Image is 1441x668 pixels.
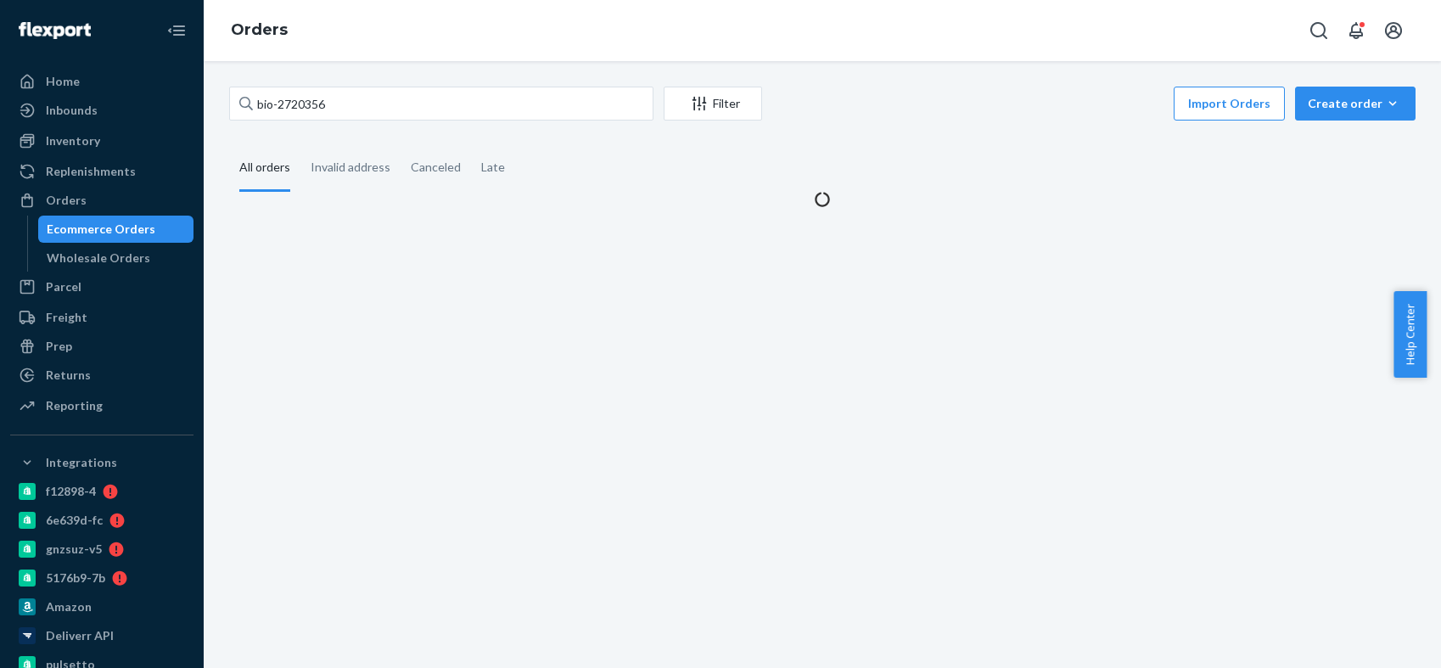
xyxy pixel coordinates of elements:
div: f12898-4 [46,483,96,500]
ol: breadcrumbs [217,6,301,55]
div: Wholesale Orders [47,250,150,267]
a: Prep [10,333,193,360]
a: Home [10,68,193,95]
img: Flexport logo [19,22,91,39]
button: Open Search Box [1302,14,1336,48]
a: Deliverr API [10,622,193,649]
div: Orders [46,192,87,209]
div: Home [46,73,80,90]
a: Freight [10,304,193,331]
div: Prep [46,338,72,355]
div: 6e639d-fc [46,512,103,529]
div: All orders [239,145,290,192]
div: Integrations [46,454,117,471]
a: Ecommerce Orders [38,216,194,243]
div: 5176b9-7b [46,570,105,587]
a: 6e639d-fc [10,507,193,534]
a: Reporting [10,392,193,419]
input: Search orders [229,87,653,121]
a: Orders [10,187,193,214]
a: gnzsuz-v5 [10,536,193,563]
a: Parcel [10,273,193,300]
button: Close Navigation [160,14,193,48]
div: Replenishments [46,163,136,180]
a: f12898-4 [10,478,193,505]
div: Canceled [411,145,461,189]
button: Create order [1295,87,1416,121]
a: Inbounds [10,97,193,124]
a: Returns [10,362,193,389]
div: Reporting [46,397,103,414]
div: Returns [46,367,91,384]
button: Help Center [1393,291,1427,378]
button: Import Orders [1174,87,1285,121]
div: Freight [46,309,87,326]
button: Open account menu [1377,14,1410,48]
div: Ecommerce Orders [47,221,155,238]
button: Open notifications [1339,14,1373,48]
div: Create order [1308,95,1403,112]
div: Parcel [46,278,81,295]
button: Filter [664,87,762,121]
div: Inbounds [46,102,98,119]
div: Deliverr API [46,627,114,644]
div: Invalid address [311,145,390,189]
a: Inventory [10,127,193,154]
a: Wholesale Orders [38,244,194,272]
a: Replenishments [10,158,193,185]
div: gnzsuz-v5 [46,541,102,558]
button: Integrations [10,449,193,476]
a: 5176b9-7b [10,564,193,592]
div: Late [481,145,505,189]
a: Orders [231,20,288,39]
div: Inventory [46,132,100,149]
div: Filter [664,95,761,112]
div: Amazon [46,598,92,615]
a: Amazon [10,593,193,620]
